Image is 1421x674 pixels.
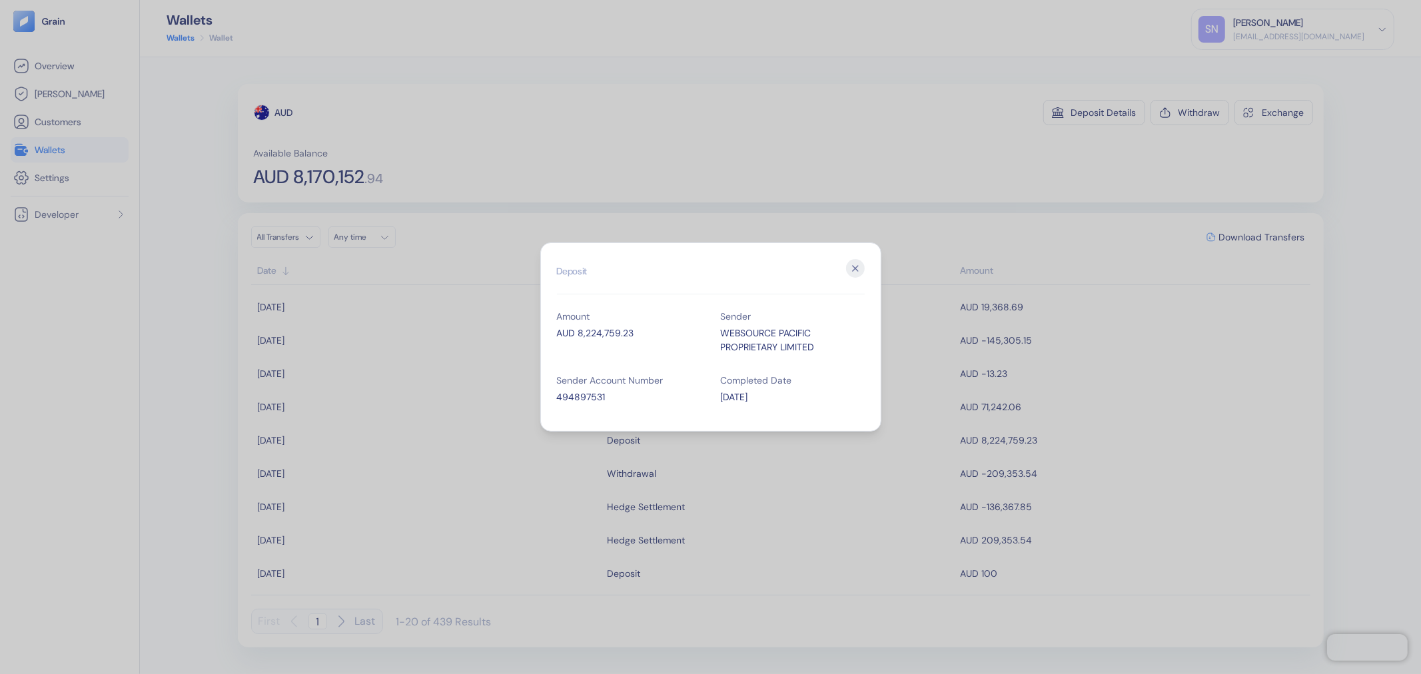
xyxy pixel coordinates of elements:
div: Sender Account Number [557,376,701,385]
div: AUD 8,224,759.23 [557,326,701,340]
h2: Deposit [557,259,865,294]
div: Completed Date [721,376,865,385]
div: Amount [557,312,701,321]
div: 494897531 [557,390,701,404]
div: Sender [721,312,865,321]
div: WEBSOURCE PACIFIC PROPRIETARY LIMITED [721,326,865,354]
div: [DATE] [721,390,865,404]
